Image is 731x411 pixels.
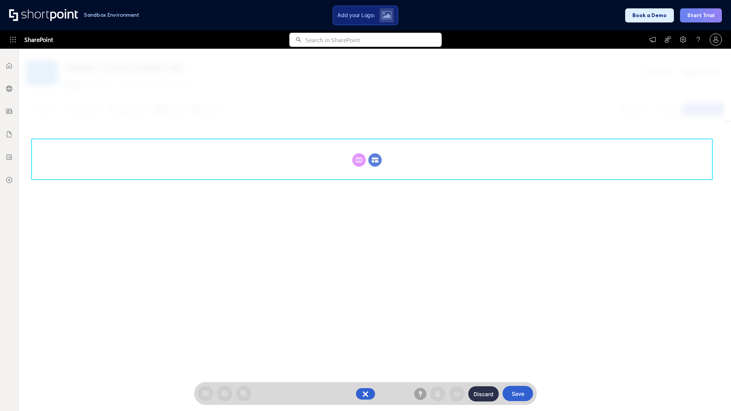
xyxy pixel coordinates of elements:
button: Save [503,386,533,401]
input: Search in SharePoint [305,33,442,47]
img: Upload logo [381,11,391,19]
button: Book a Demo [625,8,674,22]
button: Start Trial [680,8,722,22]
span: SharePoint [24,30,53,49]
button: Discard [468,386,499,401]
iframe: Chat Widget [693,374,731,411]
span: Add your Logo: [337,12,375,19]
h1: Sandbox Environment [84,13,139,17]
